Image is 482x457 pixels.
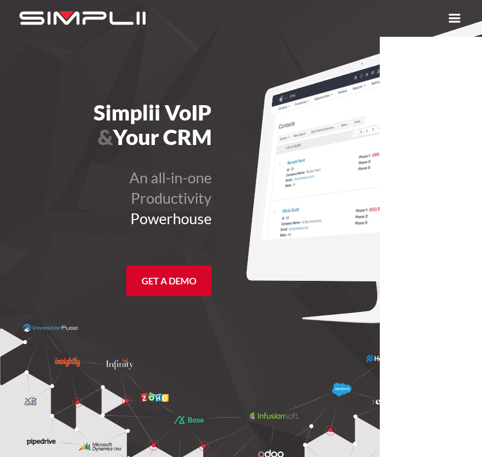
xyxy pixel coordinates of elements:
h2: An all-in-one Productivity [9,167,212,229]
img: Simplii [19,11,146,25]
h1: Simplii VoIP Your CRM [9,100,212,149]
span: Powerhouse [130,209,212,227]
a: Get a Demo [126,266,212,296]
span: & [98,124,113,150]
